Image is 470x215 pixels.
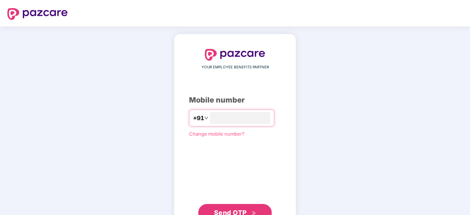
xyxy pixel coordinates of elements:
span: down [204,116,209,120]
img: logo [205,49,265,61]
span: +91 [193,114,204,123]
a: Change mobile number? [189,131,245,137]
span: YOUR EMPLOYEE BENEFITS PARTNER [202,64,269,70]
img: logo [7,8,68,20]
div: Mobile number [189,94,281,106]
